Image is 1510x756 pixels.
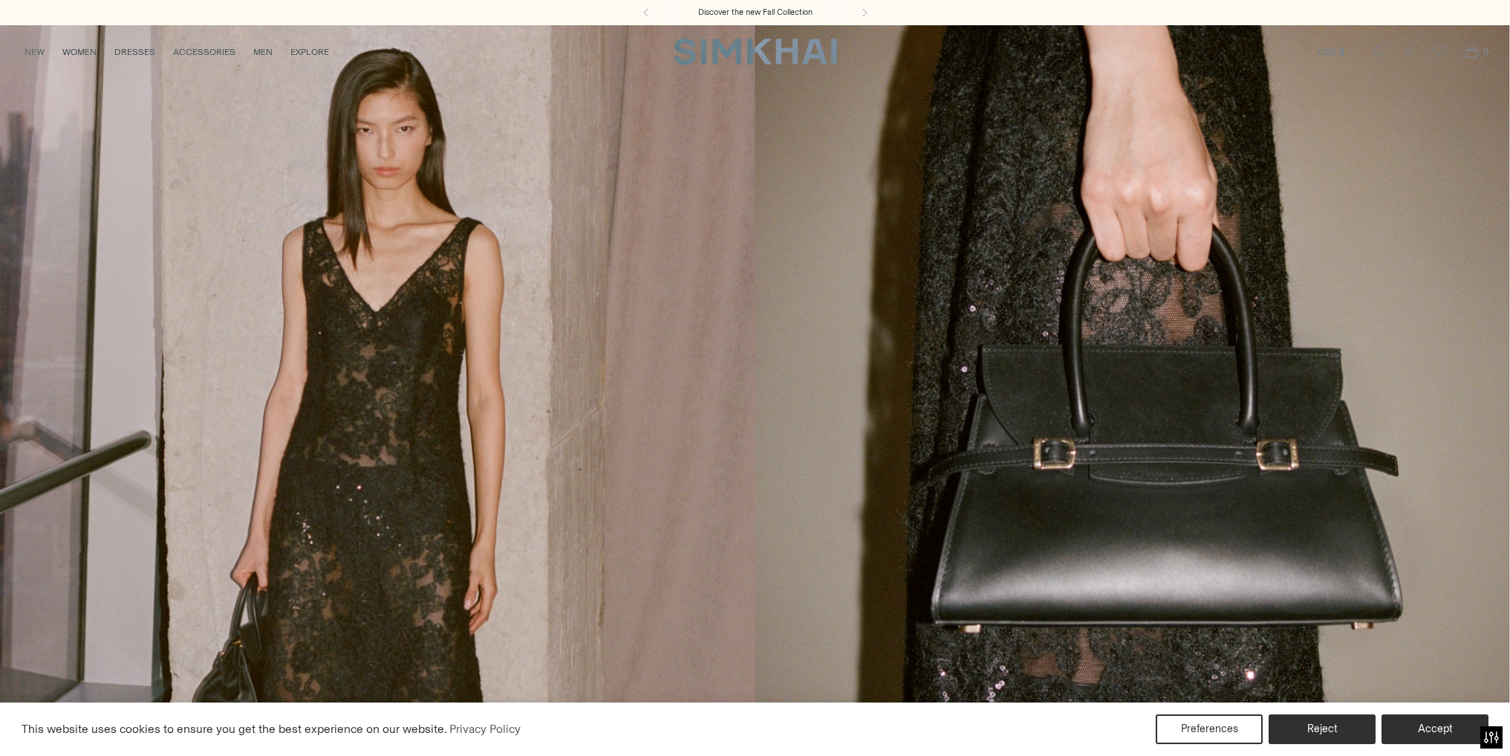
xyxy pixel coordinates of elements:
[447,718,523,740] a: Privacy Policy (opens in a new tab)
[173,36,235,68] a: ACCESSORIES
[674,37,837,66] a: SIMKHAI
[62,36,97,68] a: WOMEN
[1318,36,1358,68] button: USD $
[1269,714,1376,744] button: Reject
[1156,714,1263,744] button: Preferences
[698,7,813,19] a: Discover the new Fall Collection
[22,722,447,736] span: This website uses cookies to ensure you get the best experience on our website.
[1457,37,1486,67] a: Open cart modal
[1363,37,1393,67] a: Open search modal
[290,36,329,68] a: EXPLORE
[1394,37,1424,67] a: Go to the account page
[25,36,45,68] a: NEW
[1425,37,1455,67] a: Wishlist
[1382,714,1488,744] button: Accept
[114,36,155,68] a: DRESSES
[253,36,273,68] a: MEN
[1479,45,1492,58] span: 0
